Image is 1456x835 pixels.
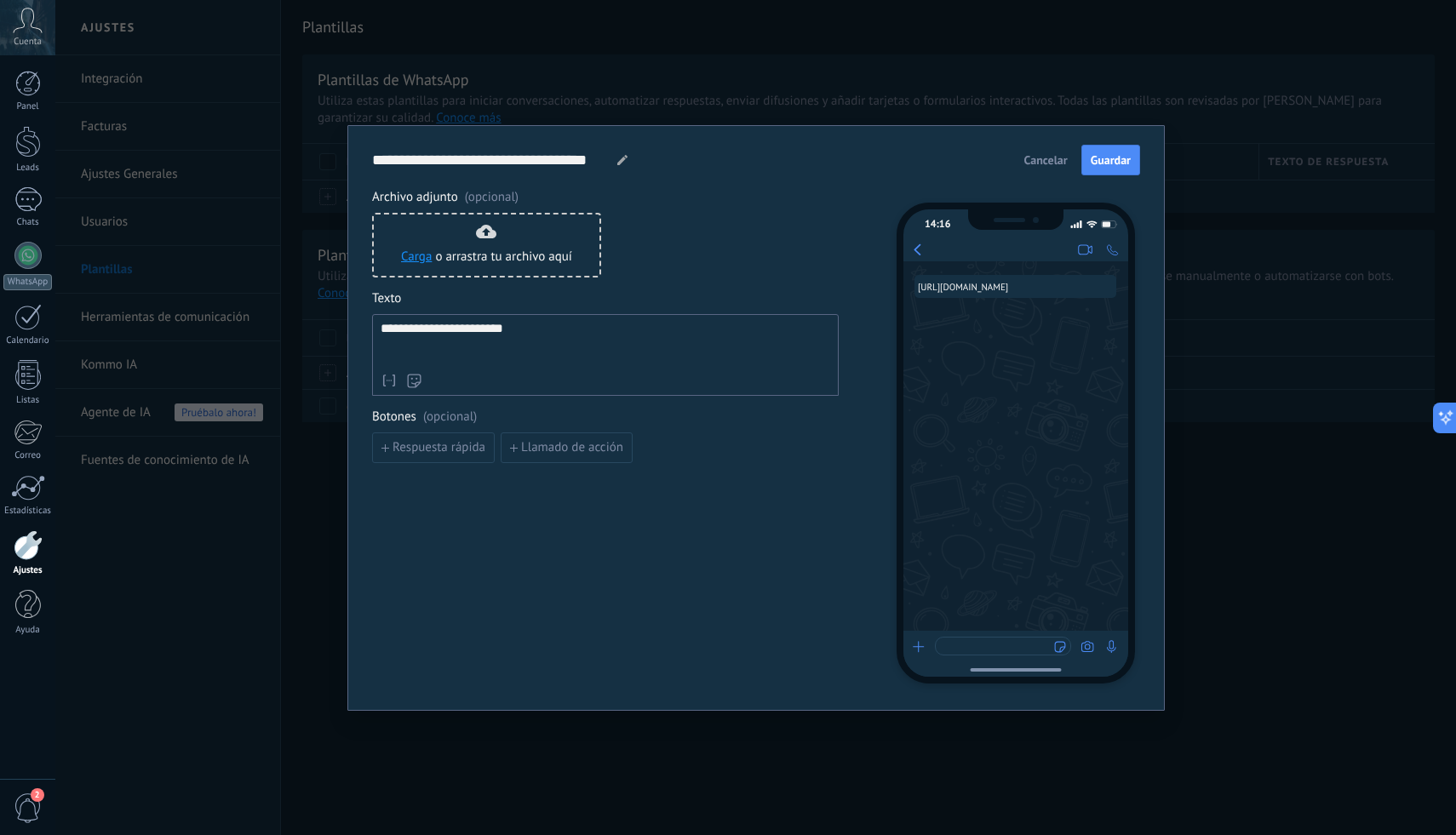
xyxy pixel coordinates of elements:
span: Llamado de acción [521,442,623,454]
div: 14:16 [925,218,950,231]
div: Correo [3,450,53,461]
button: Respuesta rápida [372,432,495,463]
span: o arrastra tu archivo aquí [435,249,572,266]
div: WhatsApp [3,274,52,290]
span: Archivo adjunto [372,189,839,206]
span: [URL][DOMAIN_NAME] [918,282,1008,294]
span: Guardar [1091,154,1131,166]
span: 2 [31,788,44,802]
div: Chats [3,217,53,228]
span: Cuenta [14,37,42,48]
div: Panel [3,101,53,112]
button: Cancelar [1017,147,1075,173]
a: Carga [401,249,432,265]
span: Texto [372,290,839,307]
button: Guardar [1081,145,1140,175]
div: Leads [3,163,53,174]
button: Llamado de acción [501,432,633,463]
span: Cancelar [1024,154,1068,166]
span: (opcional) [423,409,477,426]
div: Ajustes [3,565,53,576]
div: Calendario [3,335,53,346]
span: Botones [372,409,839,426]
div: Listas [3,395,53,406]
div: Ayuda [3,625,53,636]
div: Estadísticas [3,506,53,517]
span: (opcional) [465,189,519,206]
span: Respuesta rápida [393,442,485,454]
